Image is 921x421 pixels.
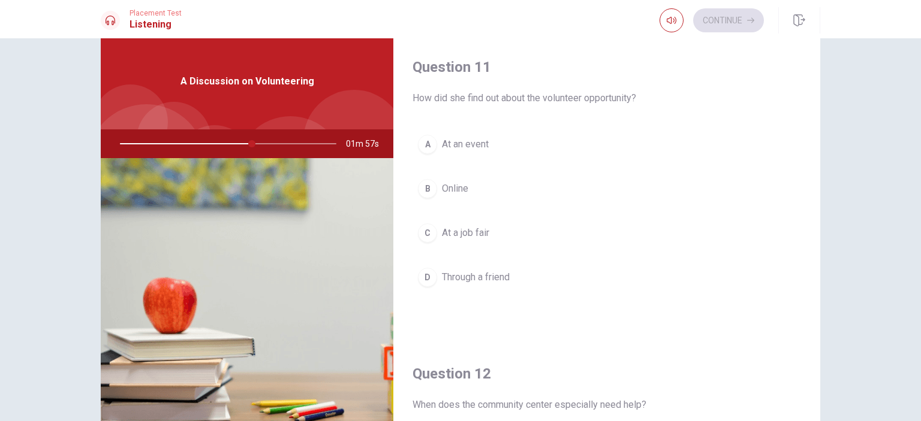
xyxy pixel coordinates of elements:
span: At an event [442,137,489,152]
button: BOnline [413,174,801,204]
div: D [418,268,437,287]
button: AAt an event [413,129,801,159]
span: When does the community center especially need help? [413,398,801,412]
span: A Discussion on Volunteering [180,74,314,89]
div: A [418,135,437,154]
span: Online [442,181,468,196]
div: B [418,179,437,198]
div: C [418,223,437,243]
span: Through a friend [442,270,510,284]
h4: Question 11 [413,57,801,77]
span: Placement Test [130,9,182,17]
span: How did she find out about the volunteer opportunity? [413,91,801,105]
h4: Question 12 [413,364,801,383]
button: DThrough a friend [413,262,801,292]
span: 01m 57s [346,129,389,158]
span: At a job fair [442,226,489,240]
button: CAt a job fair [413,218,801,248]
h1: Listening [130,17,182,32]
